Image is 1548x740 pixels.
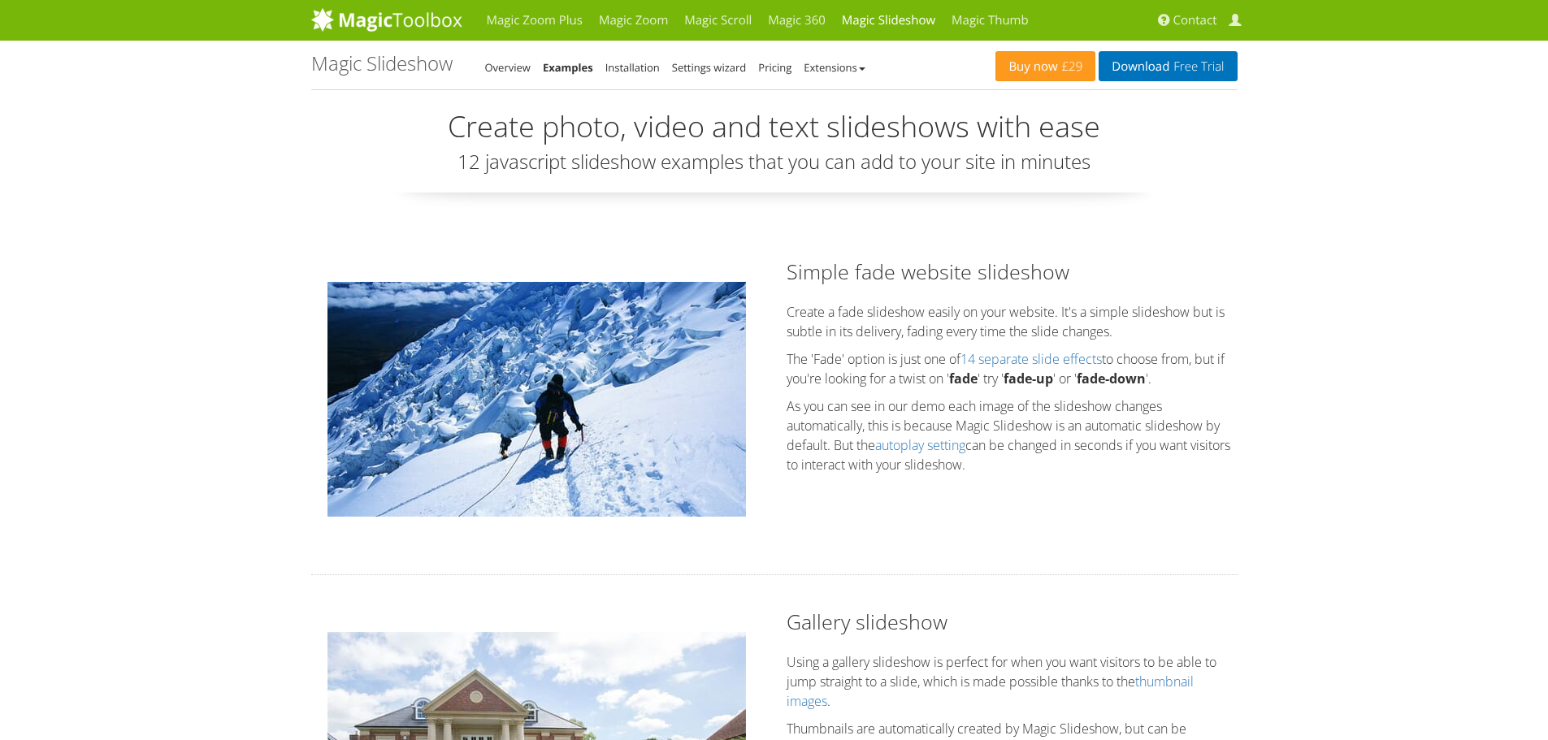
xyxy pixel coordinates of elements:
a: Overview [485,60,531,75]
strong: fade-up [1004,370,1053,387]
img: MagicToolbox.com - Image tools for your website [311,7,462,32]
a: 14 separate slide effects [960,350,1102,368]
a: Examples [543,60,593,75]
p: As you can see in our demo each image of the slideshow changes automatically, this is because Mag... [787,396,1238,474]
strong: fade-down [1077,370,1146,387]
h2: Gallery slideshow [787,608,1238,636]
span: Contact [1173,12,1217,28]
a: thumbnail images [787,673,1194,710]
img: Simple fade website slideshow example [327,282,746,517]
a: autoplay setting [875,436,965,454]
a: DownloadFree Trial [1099,51,1237,81]
a: Installation [605,60,660,75]
a: Extensions [804,60,865,75]
h2: Simple fade website slideshow [787,257,1238,286]
a: Pricing [758,60,791,75]
p: Create a fade slideshow easily on your website. It's a simple slideshow but is subtle in its deli... [787,302,1238,341]
h2: Create photo, video and text slideshows with ease [311,110,1238,143]
p: The 'Fade' option is just one of to choose from, but if you're looking for a twist on ' ' try ' '... [787,349,1238,388]
span: £29 [1058,60,1083,73]
a: Buy now£29 [995,51,1095,81]
p: Using a gallery slideshow is perfect for when you want visitors to be able to jump straight to a ... [787,652,1238,711]
strong: fade [949,370,978,387]
h3: 12 javascript slideshow examples that you can add to your site in minutes [311,151,1238,172]
h1: Magic Slideshow [311,53,453,74]
a: Settings wizard [672,60,747,75]
span: Free Trial [1169,60,1224,73]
